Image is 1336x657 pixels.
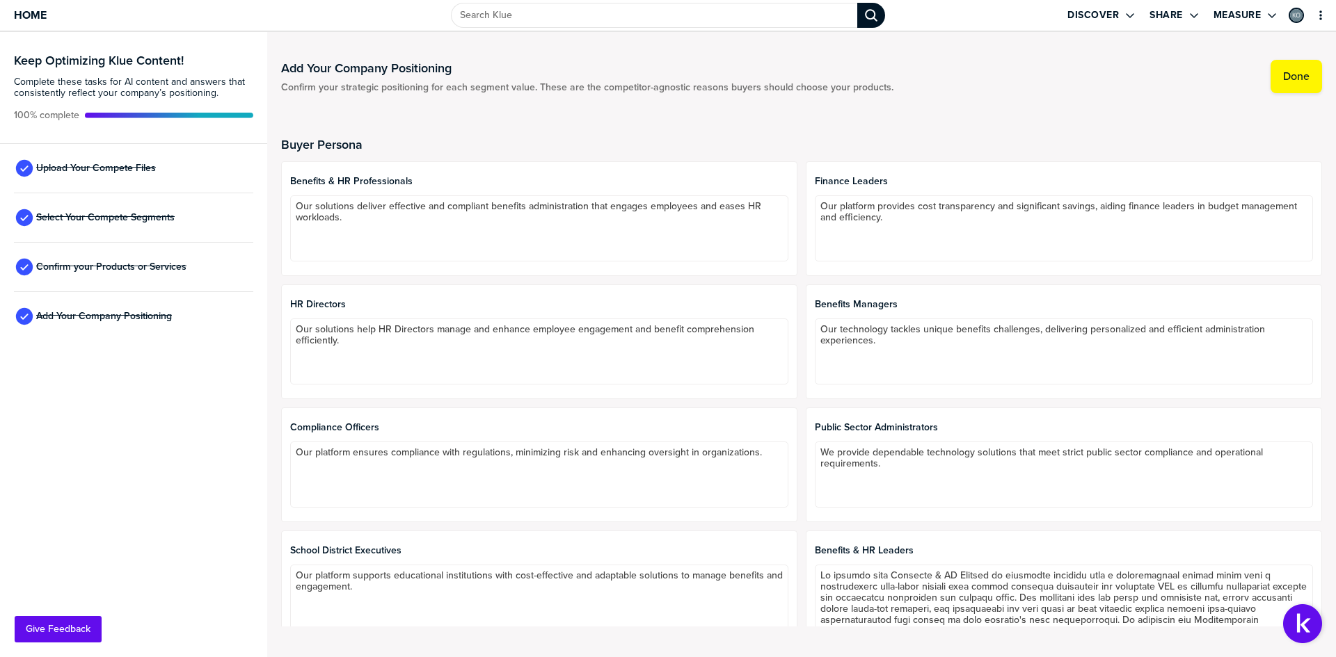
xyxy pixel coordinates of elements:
span: Active [14,110,79,121]
span: Confirm your strategic positioning for each segment value. These are the competitor-agnostic reas... [281,82,893,93]
input: Search Klue [451,3,857,28]
a: Edit Profile [1287,6,1305,24]
div: Ken Olsen [1289,8,1304,23]
label: Done [1283,70,1310,83]
textarea: Our solutions deliver effective and compliant benefits administration that engages employees and ... [290,195,788,261]
textarea: Our technology tackles unique benefits challenges, delivering personalized and efficient administ... [815,318,1313,384]
label: Measure [1214,9,1262,22]
span: Complete these tasks for AI content and answers that consistently reflect your company’s position... [14,76,253,99]
textarea: Our solutions help HR Directors manage and enhance employee engagement and benefit comprehension ... [290,318,788,384]
span: School District Executives [290,545,788,556]
label: Discover [1067,9,1119,22]
span: Benefits Managers [815,299,1313,310]
div: Search Klue [857,3,885,28]
h2: Buyer Persona [281,138,1322,152]
span: HR Directors [290,299,788,310]
textarea: Lo ipsumdo sita Consecte & AD Elitsed do eiusmodte incididu utla e doloremagnaal enimad minim ven... [815,565,1313,631]
span: Add Your Company Positioning [36,311,172,322]
label: Share [1150,9,1183,22]
button: Give Feedback [15,616,102,642]
span: Compliance Officers [290,422,788,433]
img: d3faf4304ad12300dcaf042fdc27a205-sml.png [1290,9,1303,22]
textarea: Our platform ensures compliance with regulations, minimizing risk and enhancing oversight in orga... [290,441,788,508]
span: Public Sector Administrators [815,422,1313,433]
span: Select Your Compete Segments [36,212,175,223]
span: Benefits & HR Professionals [290,176,788,187]
h3: Keep Optimizing Klue Content! [14,54,253,67]
textarea: We provide dependable technology solutions that meet strict public sector compliance and operatio... [815,441,1313,508]
span: Upload Your Compete Files [36,163,156,174]
span: Benefits & HR Leaders [815,545,1313,556]
button: Open Support Center [1283,604,1322,643]
span: Home [14,9,47,21]
textarea: Our platform provides cost transparency and significant savings, aiding finance leaders in budget... [815,195,1313,261]
textarea: Our platform supports educational institutions with cost-effective and adaptable solutions to man... [290,565,788,631]
span: Confirm your Products or Services [36,261,186,273]
span: Finance Leaders [815,176,1313,187]
h1: Add Your Company Positioning [281,60,893,76]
